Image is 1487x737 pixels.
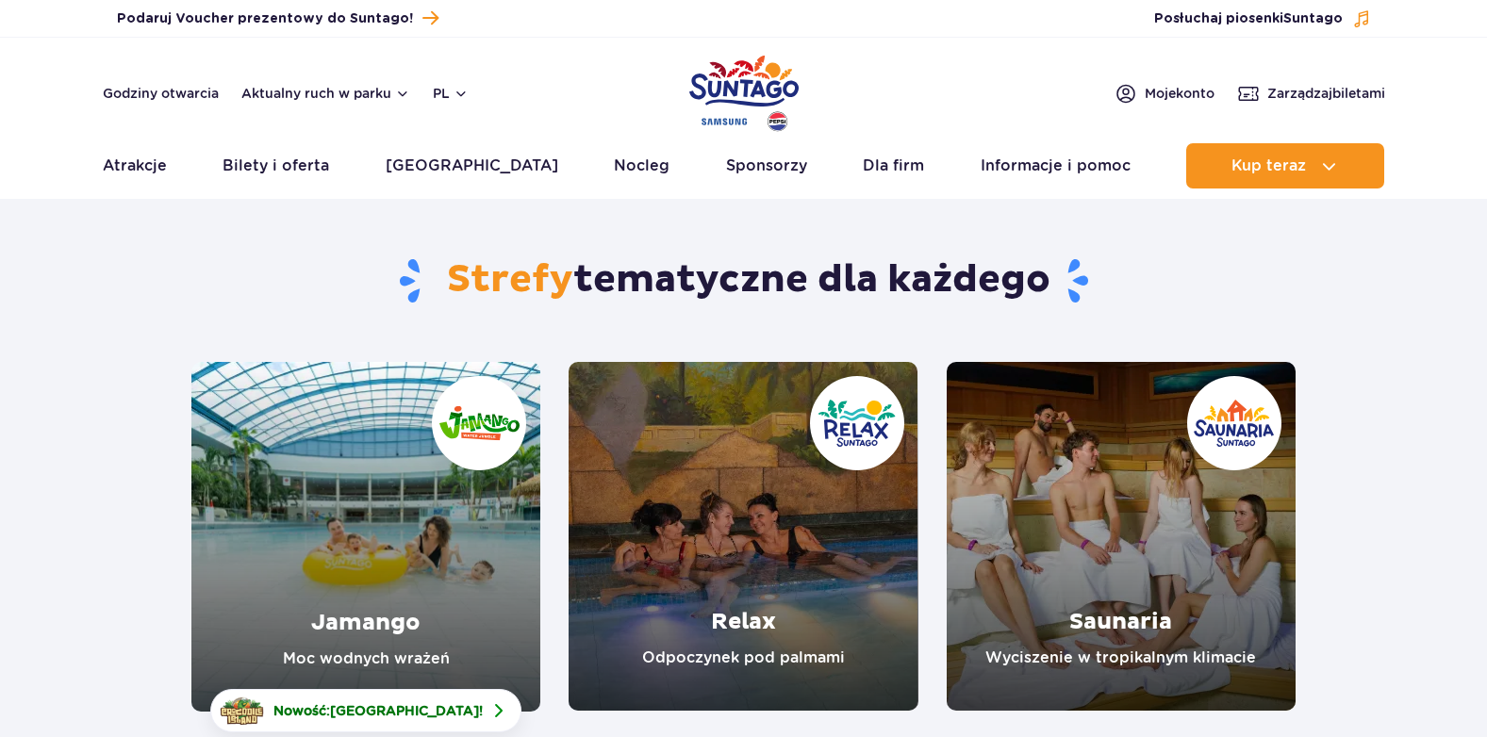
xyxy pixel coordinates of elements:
a: Jamango [191,362,540,712]
span: Moje konto [1145,84,1214,103]
span: Kup teraz [1231,157,1306,174]
button: Posłuchaj piosenkiSuntago [1154,9,1371,28]
a: Atrakcje [103,143,167,188]
a: Podaruj Voucher prezentowy do Suntago! [117,6,438,31]
a: Nowość:[GEOGRAPHIC_DATA]! [210,689,521,732]
a: Godziny otwarcia [103,84,219,103]
a: Dla firm [863,143,924,188]
a: Relax [569,362,917,711]
button: pl [433,84,469,103]
a: Nocleg [614,143,669,188]
button: Aktualny ruch w parku [241,86,410,101]
a: Sponsorzy [726,143,807,188]
a: Zarządzajbiletami [1237,82,1385,105]
h1: tematyczne dla każdego [191,256,1296,305]
span: Strefy [447,256,573,303]
a: Informacje i pomoc [981,143,1131,188]
a: [GEOGRAPHIC_DATA] [386,143,558,188]
a: Saunaria [947,362,1296,711]
span: [GEOGRAPHIC_DATA] [330,703,479,718]
span: Zarządzaj biletami [1267,84,1385,103]
span: Suntago [1283,12,1343,25]
a: Park of Poland [689,47,799,134]
span: Posłuchaj piosenki [1154,9,1343,28]
button: Kup teraz [1186,143,1384,188]
a: Bilety i oferta [223,143,329,188]
span: Podaruj Voucher prezentowy do Suntago! [117,9,413,28]
span: Nowość: ! [273,701,483,720]
a: Mojekonto [1115,82,1214,105]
